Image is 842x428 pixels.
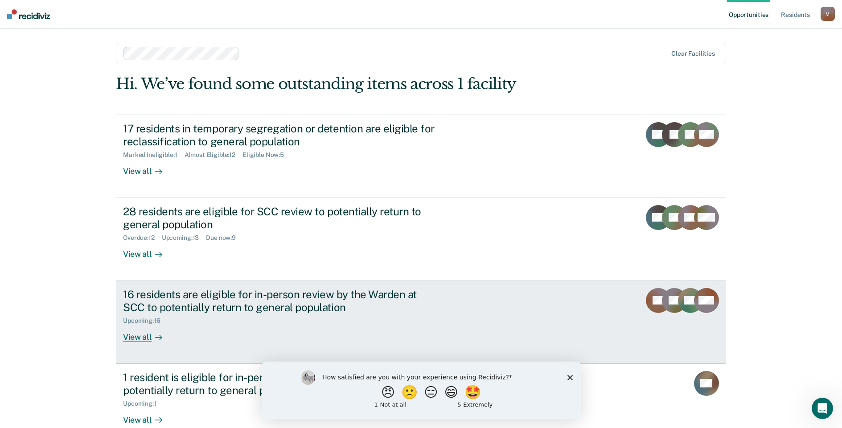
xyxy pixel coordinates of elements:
button: M [821,7,835,21]
div: Overdue : 12 [123,234,162,242]
div: 17 residents in temporary segregation or detention are eligible for reclassification to general p... [123,122,436,148]
a: 16 residents are eligible for in-person review by the Warden at SCC to potentially return to gene... [116,281,726,364]
iframe: Survey by Kim from Recidiviz [262,362,581,419]
div: 28 residents are eligible for SCC review to potentially return to general population [123,205,436,231]
img: Recidiviz [7,9,50,19]
div: View all [123,407,173,425]
div: Due now : 9 [206,234,243,242]
div: Clear facilities [671,50,715,58]
iframe: Intercom live chat [812,398,833,419]
a: 28 residents are eligible for SCC review to potentially return to general populationOverdue:12Upc... [116,198,726,281]
div: Hi. We’ve found some outstanding items across 1 facility [116,75,604,93]
div: Eligible Now : 5 [242,151,291,159]
div: Upcoming : 16 [123,317,168,325]
a: 17 residents in temporary segregation or detention are eligible for reclassification to general p... [116,115,726,198]
div: 1 resident is eligible for in-person review by the ADD at SCC to potentially return to general po... [123,371,436,397]
div: 16 residents are eligible for in-person review by the Warden at SCC to potentially return to gene... [123,288,436,314]
div: View all [123,159,173,176]
div: View all [123,325,173,342]
div: View all [123,242,173,259]
div: Upcoming : 1 [123,400,164,407]
div: Marked Ineligible : 1 [123,151,184,159]
div: Upcoming : 13 [162,234,206,242]
div: Almost Eligible : 12 [185,151,243,159]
